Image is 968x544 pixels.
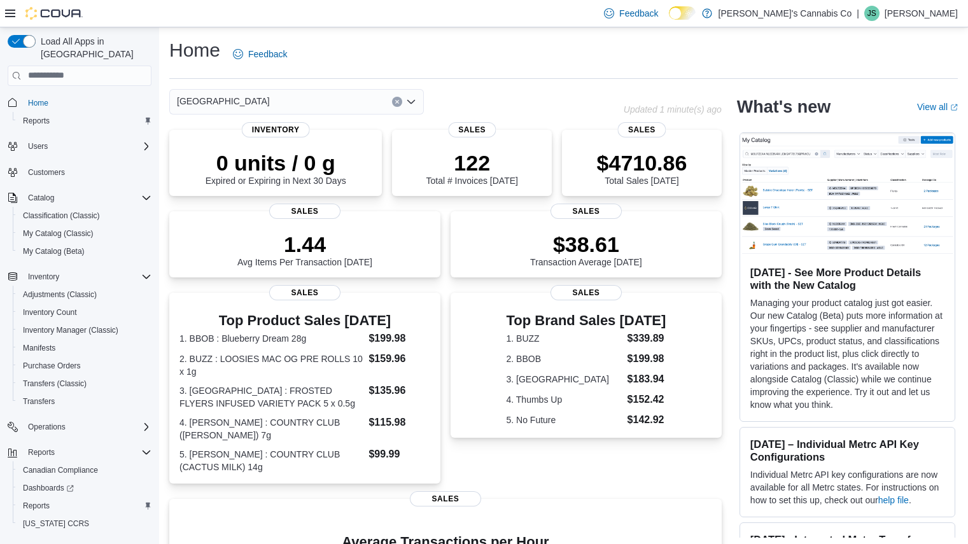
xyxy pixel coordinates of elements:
button: Operations [3,418,157,436]
span: Dashboards [23,483,74,493]
span: Manifests [23,343,55,353]
span: Reports [28,447,55,457]
span: Inventory Count [23,307,77,317]
button: Purchase Orders [13,357,157,375]
span: Catalog [28,193,54,203]
button: Reports [13,497,157,515]
h3: Top Brand Sales [DATE] [507,313,666,328]
p: $38.61 [530,232,642,257]
p: Individual Metrc API key configurations are now available for all Metrc states. For instructions ... [750,468,944,506]
dt: 4. [PERSON_NAME] : COUNTRY CLUB ([PERSON_NAME]) 7g [179,416,363,442]
p: 1.44 [237,232,372,257]
span: Adjustments (Classic) [18,287,151,302]
button: Inventory Count [13,303,157,321]
dt: 2. BBOB [507,352,622,365]
a: Inventory Count [18,305,82,320]
div: Transaction Average [DATE] [530,232,642,267]
button: My Catalog (Classic) [13,225,157,242]
span: Customers [23,164,151,180]
button: Clear input [392,97,402,107]
span: Reports [18,498,151,513]
a: Manifests [18,340,60,356]
h3: [DATE] – Individual Metrc API Key Configurations [750,438,944,463]
span: Reports [18,113,151,129]
span: Inventory [23,269,151,284]
dd: $99.99 [368,447,430,462]
a: View allExternal link [917,102,958,112]
dt: 1. BUZZ [507,332,622,345]
span: [US_STATE] CCRS [23,519,89,529]
span: Transfers [18,394,151,409]
p: [PERSON_NAME]'s Cannabis Co [719,6,852,21]
button: Users [23,139,53,154]
button: Inventory [23,269,64,284]
h1: Home [169,38,220,63]
button: Manifests [13,339,157,357]
a: My Catalog (Beta) [18,244,90,259]
button: Transfers (Classic) [13,375,157,393]
p: | [857,6,859,21]
h3: [DATE] - See More Product Details with the New Catalog [750,266,944,291]
span: Operations [23,419,151,435]
a: Purchase Orders [18,358,86,373]
span: Home [28,98,48,108]
button: Home [3,94,157,112]
span: Inventory Manager (Classic) [23,325,118,335]
p: Updated 1 minute(s) ago [624,104,722,115]
button: Reports [13,112,157,130]
span: Sales [551,285,622,300]
span: Sales [618,122,666,137]
a: My Catalog (Classic) [18,226,99,241]
span: Sales [551,204,622,219]
a: Reports [18,113,55,129]
dt: 1. BBOB : Blueberry Dream 28g [179,332,363,345]
span: Customers [28,167,65,178]
h2: What's new [737,97,831,117]
h3: Top Product Sales [DATE] [179,313,430,328]
dt: 5. [PERSON_NAME] : COUNTRY CLUB (CACTUS MILK) 14g [179,448,363,473]
dd: $135.96 [368,383,430,398]
p: [PERSON_NAME] [885,6,958,21]
span: Inventory [28,272,59,282]
a: Transfers (Classic) [18,376,92,391]
button: Open list of options [406,97,416,107]
span: My Catalog (Beta) [18,244,151,259]
span: Users [23,139,151,154]
a: Feedback [599,1,663,26]
div: Expired or Expiring in Next 30 Days [206,150,346,186]
span: Adjustments (Classic) [23,289,97,300]
dt: 3. [GEOGRAPHIC_DATA] : FROSTED FLYERS INFUSED VARIETY PACK 5 x 0.5g [179,384,363,410]
button: Transfers [13,393,157,410]
button: Adjustments (Classic) [13,286,157,303]
span: Home [23,95,151,111]
dd: $115.98 [368,415,430,430]
a: [US_STATE] CCRS [18,516,94,531]
input: Dark Mode [669,6,696,20]
a: Customers [23,165,70,180]
div: Total Sales [DATE] [597,150,687,186]
span: Reports [23,445,151,460]
dd: $199.98 [628,351,666,366]
a: Home [23,95,53,111]
dd: $199.98 [368,331,430,346]
span: Manifests [18,340,151,356]
span: Inventory Manager (Classic) [18,323,151,338]
span: Feedback [619,7,658,20]
a: Canadian Compliance [18,463,103,478]
button: Catalog [3,189,157,207]
button: Inventory [3,268,157,286]
span: Transfers (Classic) [18,376,151,391]
span: Purchase Orders [23,361,81,371]
span: Dashboards [18,480,151,496]
a: Transfers [18,394,60,409]
p: 122 [426,150,517,176]
dd: $159.96 [368,351,430,366]
span: Sales [410,491,481,506]
span: Washington CCRS [18,516,151,531]
div: Total # Invoices [DATE] [426,150,517,186]
span: Sales [448,122,496,137]
span: Classification (Classic) [23,211,100,221]
img: Cova [25,7,83,20]
a: Adjustments (Classic) [18,287,102,302]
